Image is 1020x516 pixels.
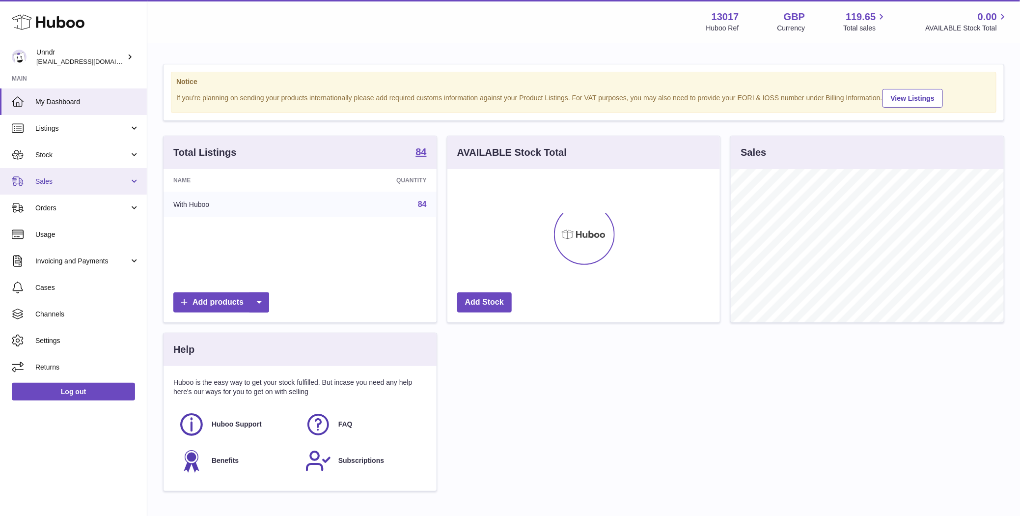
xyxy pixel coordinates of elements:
[212,456,239,465] span: Benefits
[843,10,887,33] a: 119.65 Total sales
[35,257,129,266] span: Invoicing and Payments
[338,456,384,465] span: Subscriptions
[35,97,139,107] span: My Dashboard
[12,50,27,64] img: sofiapanwar@gmail.com
[35,177,129,186] span: Sales
[35,124,129,133] span: Listings
[176,77,991,86] strong: Notice
[173,378,427,397] p: Huboo is the easy way to get your stock fulfilled. But incase you need any help here's our ways f...
[925,24,1008,33] span: AVAILABLE Stock Total
[35,150,129,160] span: Stock
[712,10,739,24] strong: 13017
[212,420,262,429] span: Huboo Support
[178,448,295,474] a: Benefits
[978,10,997,24] span: 0.00
[418,200,427,208] a: 84
[36,48,125,66] div: Unndr
[178,411,295,438] a: Huboo Support
[925,10,1008,33] a: 0.00 AVAILABLE Stock Total
[457,146,567,159] h3: AVAILABLE Stock Total
[164,192,307,217] td: With Huboo
[173,292,269,313] a: Add products
[35,336,139,345] span: Settings
[35,230,139,239] span: Usage
[12,383,135,401] a: Log out
[164,169,307,192] th: Name
[36,57,144,65] span: [EMAIL_ADDRESS][DOMAIN_NAME]
[176,87,991,108] div: If you're planning on sending your products internationally please add required customs informati...
[706,24,739,33] div: Huboo Ref
[305,411,422,438] a: FAQ
[846,10,876,24] span: 119.65
[338,420,353,429] span: FAQ
[882,89,943,108] a: View Listings
[173,343,194,356] h3: Help
[415,147,426,157] strong: 84
[305,448,422,474] a: Subscriptions
[307,169,437,192] th: Quantity
[777,24,805,33] div: Currency
[35,363,139,372] span: Returns
[741,146,766,159] h3: Sales
[35,203,129,213] span: Orders
[843,24,887,33] span: Total sales
[173,146,237,159] h3: Total Listings
[35,310,139,319] span: Channels
[457,292,512,313] a: Add Stock
[415,147,426,159] a: 84
[784,10,805,24] strong: GBP
[35,283,139,292] span: Cases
